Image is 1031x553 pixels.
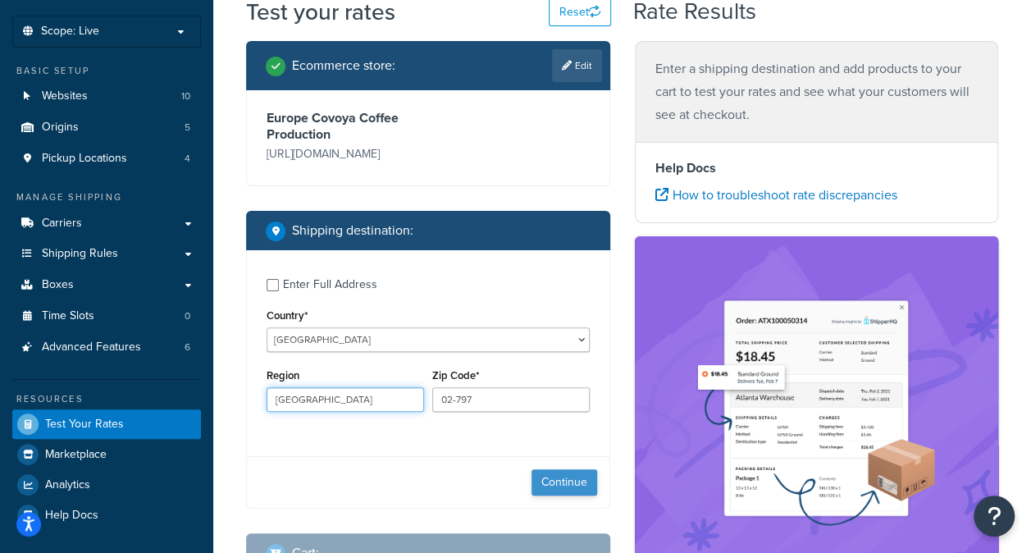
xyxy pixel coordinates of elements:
span: 6 [185,340,190,354]
span: 4 [185,152,190,166]
h2: Ecommerce store : [292,58,395,73]
button: Open Resource Center [974,496,1015,537]
span: 5 [185,121,190,135]
span: Scope: Live [41,25,99,39]
a: Carriers [12,208,201,239]
span: Analytics [45,478,90,492]
span: Help Docs [45,509,98,523]
a: Boxes [12,270,201,300]
span: Origins [42,121,79,135]
span: Boxes [42,278,74,292]
span: Marketplace [45,448,107,462]
span: Test Your Rates [45,418,124,432]
label: Zip Code* [432,369,479,382]
a: Analytics [12,470,201,500]
p: Enter a shipping destination and add products to your cart to test your rates and see what your c... [655,57,979,126]
li: Origins [12,112,201,143]
label: Country* [267,309,308,322]
label: Region [267,369,299,382]
a: Pickup Locations4 [12,144,201,174]
li: Time Slots [12,301,201,331]
a: Origins5 [12,112,201,143]
span: 0 [185,309,190,323]
p: [URL][DOMAIN_NAME] [267,143,424,166]
a: Websites10 [12,81,201,112]
a: How to troubleshoot rate discrepancies [655,185,897,204]
span: Shipping Rules [42,247,118,261]
li: Websites [12,81,201,112]
a: Marketplace [12,440,201,469]
input: Enter Full Address [267,279,279,291]
a: Time Slots0 [12,301,201,331]
a: Help Docs [12,500,201,530]
div: Basic Setup [12,64,201,78]
span: Advanced Features [42,340,141,354]
a: Edit [552,49,602,82]
li: Advanced Features [12,332,201,363]
div: Manage Shipping [12,190,201,204]
span: Websites [42,89,88,103]
div: Resources [12,392,201,406]
a: Advanced Features6 [12,332,201,363]
h3: Europe Covoya Coffee Production [267,110,424,143]
a: Test Your Rates [12,409,201,439]
h2: Shipping destination : [292,223,413,238]
span: Time Slots [42,309,94,323]
span: 10 [181,89,190,103]
h4: Help Docs [655,158,979,178]
span: Pickup Locations [42,152,127,166]
button: Continue [531,469,597,496]
a: Shipping Rules [12,239,201,269]
li: Pickup Locations [12,144,201,174]
span: Carriers [42,217,82,231]
div: Enter Full Address [283,273,377,296]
